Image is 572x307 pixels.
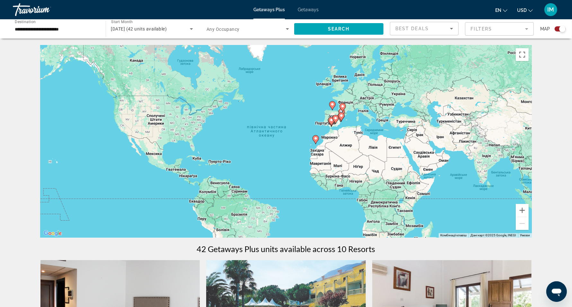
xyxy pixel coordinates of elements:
[328,26,350,31] span: Search
[516,204,529,217] button: Збільшити
[111,20,133,24] span: Start Month
[294,23,384,35] button: Search
[197,244,375,254] h1: 42 Getaways Plus units available across 10 Resorts
[516,48,529,61] button: Перемкнути повноекранний режим
[15,20,36,24] span: Destination
[517,8,527,13] span: USD
[540,24,550,33] span: Map
[516,217,529,230] button: Зменшити
[542,3,559,16] button: User Menu
[253,7,285,12] a: Getaways Plus
[395,26,429,31] span: Best Deals
[42,229,63,238] a: Відкрити цю область на Картах Google (відкриється нове вікно)
[207,27,240,32] span: Any Occupancy
[546,281,567,302] iframe: Кнопка для запуску вікна повідомлень
[495,8,501,13] span: en
[520,233,530,237] a: Умови (відкривається в новій вкладці)
[440,233,467,238] button: Комбінації клавіш
[517,5,533,15] button: Change currency
[495,5,507,15] button: Change language
[465,22,534,36] button: Filter
[298,7,319,12] a: Getaways
[13,1,77,18] a: Travorium
[111,26,167,31] span: [DATE] (42 units available)
[42,229,63,238] img: Google
[395,25,453,32] mat-select: Sort by
[548,6,554,13] span: IM
[471,233,516,237] span: Дані карт ©2025 Google, INEGI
